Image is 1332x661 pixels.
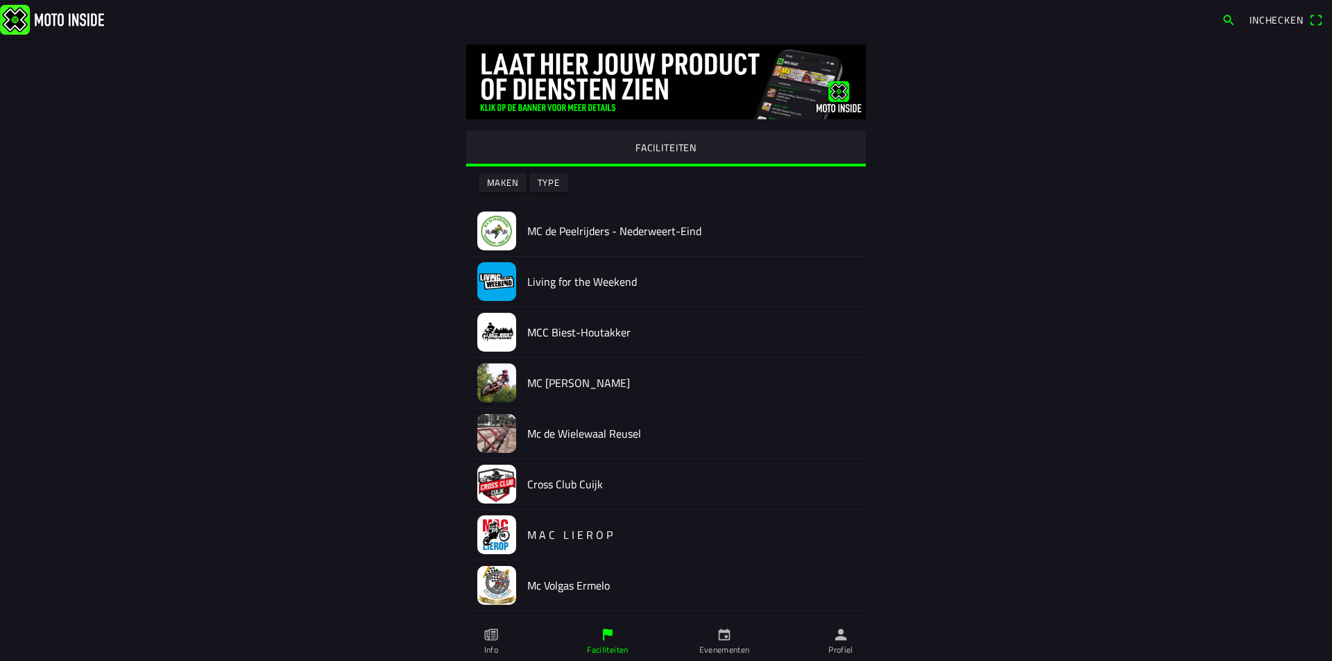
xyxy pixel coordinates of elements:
img: NfW0nHITyqKAzdTnw5f60d4xrRiuM2tsSi92Ny8Z.png [477,617,516,655]
ion-icon: calendar [717,627,732,642]
h2: Living for the Weekend [527,275,855,289]
ion-button: Type [529,173,568,192]
ion-label: Faciliteiten [587,644,628,656]
ion-label: Evenementen [699,644,750,656]
img: YWMvcvOLWY37agttpRZJaAs8ZAiLaNCKac4Ftzsi.jpeg [477,414,516,453]
h2: MCC Biest-Houtakker [527,326,855,339]
ion-label: Profiel [828,644,853,656]
img: aAdPnaJ0eM91CyR0W3EJwaucQemX36SUl3ujApoD.jpeg [477,212,516,250]
a: search [1215,8,1243,31]
h2: Mc de Wielewaal Reusel [527,427,855,440]
h2: M A C L I E R O P [527,529,855,542]
img: iSUQscf9i1joESlnIyEiMfogXz7Bc5tjPeDLpnIM.jpeg [477,262,516,301]
ion-text: Maken [487,178,519,187]
img: fZaLbSkDvnr1C4GUSZfQfuKvSpE6MliCMoEx3pMa.jpg [477,566,516,605]
ion-segment-button: FACILITEITEN [466,130,866,166]
img: gq2TelBLMmpi4fWFHNg00ygdNTGbkoIX0dQjbKR7.jpg [466,44,866,119]
ion-icon: person [833,627,848,642]
img: vKiD6aWk1KGCV7kxOazT7ShHwSDtaq6zenDXxJPe.jpeg [477,465,516,504]
a: Incheckenqr scanner [1243,8,1329,31]
ion-icon: paper [484,627,499,642]
img: blYthksgOceLkNu2ej2JKmd89r2Pk2JqgKxchyE3.jpg [477,313,516,352]
ion-label: Info [484,644,498,656]
h2: Mc Volgas Ermelo [527,579,855,592]
h2: Cross Club Cuijk [527,478,855,491]
h2: MC [PERSON_NAME] [527,377,855,390]
h2: MC de Peelrijders - Nederweert-Eind [527,225,855,238]
img: OVnFQxerog5cC59gt7GlBiORcCq4WNUAybko3va6.jpeg [477,363,516,402]
ion-icon: flag [600,627,615,642]
img: sCleOuLcZu0uXzcCJj7MbjlmDPuiK8LwTvsfTPE1.png [477,515,516,554]
span: Inchecken [1249,12,1304,27]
